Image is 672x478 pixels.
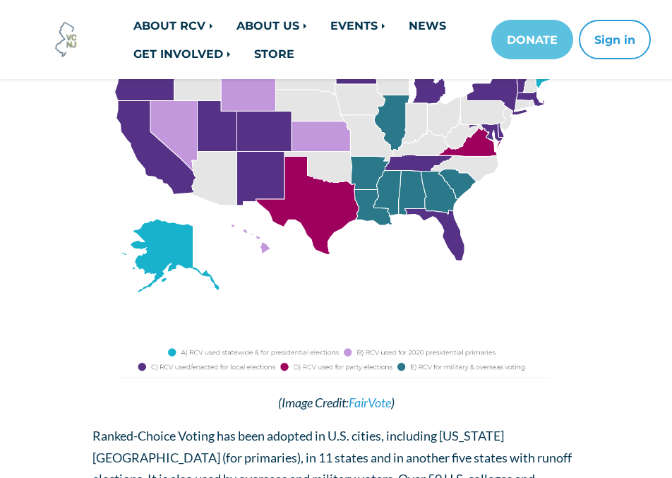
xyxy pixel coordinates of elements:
[122,40,243,68] a: GET INVOLVED
[349,395,391,410] a: FairVote
[243,40,306,68] a: STORE
[491,20,573,59] a: DONATE
[225,11,319,40] a: ABOUT US
[47,20,85,59] img: Voter Choice NJ
[397,11,457,40] a: NEWS
[319,11,397,40] a: EVENTS
[122,11,636,68] nav: Main navigation
[579,20,651,59] button: Sign in or sign up
[122,11,225,40] a: ABOUT RCV
[92,339,580,381] img: Image Credit: FairVote
[278,395,395,410] span: (Image Credit: )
